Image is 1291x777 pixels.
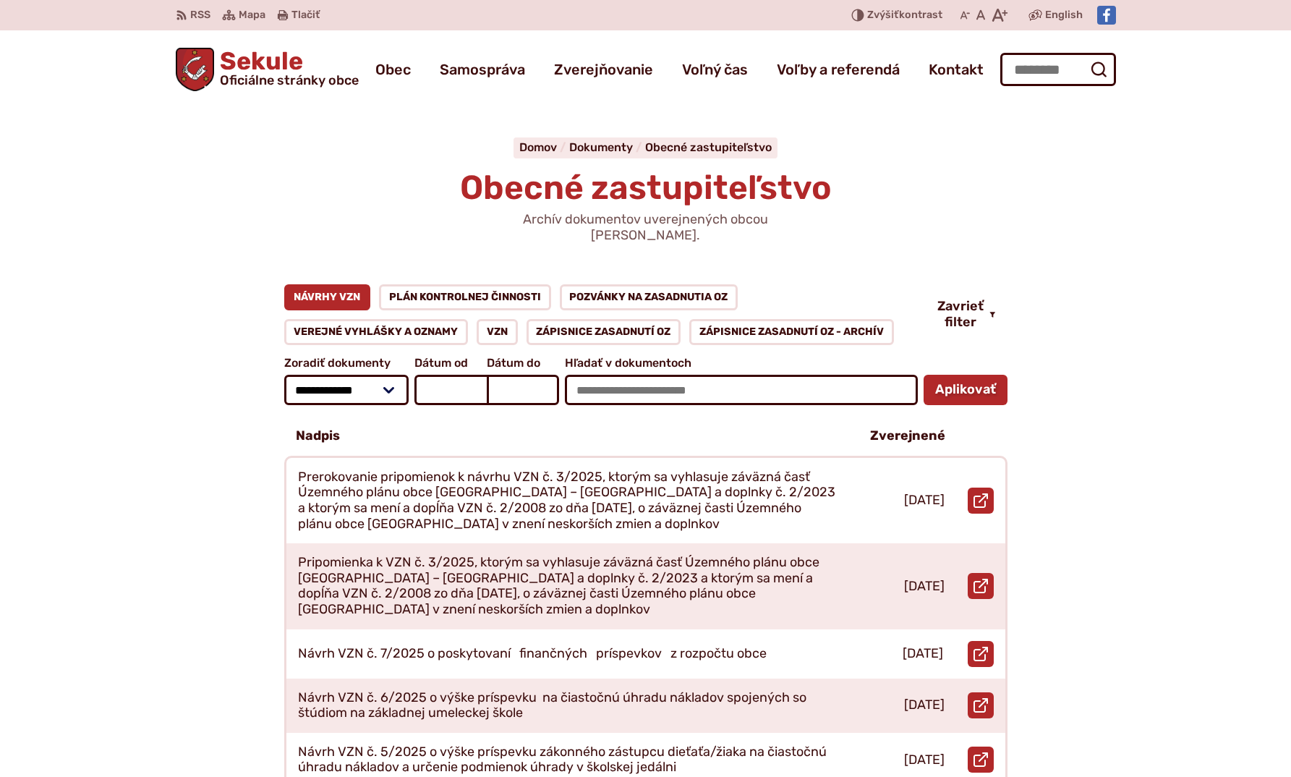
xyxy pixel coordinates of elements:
span: Hľadať v dokumentoch [565,357,917,370]
a: Logo Sekule, prejsť na domovskú stránku. [176,48,359,91]
a: Samospráva [440,49,525,90]
span: Zavrieť filter [937,299,984,330]
span: Zoradiť dokumenty [284,357,409,370]
a: Obecné zastupiteľstvo [645,140,772,154]
p: Pripomienka k VZN č. 3/2025, ktorým sa vyhlasuje záväzná časť Územného plánu obce [GEOGRAPHIC_DAT... [298,555,836,617]
p: Návrh VZN č. 6/2025 o výške príspevku na čiastočnú úhradu nákladov spojených so štúdiom na základ... [298,690,836,721]
p: [DATE] [904,752,945,768]
p: [DATE] [904,697,945,713]
a: Pozvánky na zasadnutia OZ [560,284,738,310]
button: Zavrieť filter [926,299,1007,330]
span: Tlačiť [291,9,320,22]
button: Aplikovať [924,375,1007,405]
span: Oficiálne stránky obce [220,74,359,87]
p: [DATE] [904,493,945,509]
span: kontrast [867,9,942,22]
p: Zverejnené [870,428,945,444]
span: Obecné zastupiteľstvo [460,168,832,208]
a: Obec [375,49,411,90]
p: [DATE] [903,646,943,662]
span: Dátum od [414,357,487,370]
span: Domov [519,140,557,154]
a: Domov [519,140,569,154]
input: Dátum do [487,375,559,405]
a: Zverejňovanie [554,49,653,90]
input: Hľadať v dokumentoch [565,375,917,405]
a: Verejné vyhlášky a oznamy [284,319,469,345]
p: Nadpis [296,428,340,444]
a: Zápisnice zasadnutí OZ [527,319,681,345]
p: Návrh VZN č. 7/2025 o poskytovaní finančných príspevkov z rozpočtu obce [298,646,767,662]
p: Prerokovanie pripomienok k návrhu VZN č. 3/2025, ktorým sa vyhlasuje záväzná časť Územného plánu ... [298,470,836,532]
a: Návrhy VZN [284,284,371,310]
img: Prejsť na domovskú stránku [176,48,215,91]
a: Zápisnice zasadnutí OZ - ARCHÍV [689,319,894,345]
span: RSS [190,7,210,24]
a: Kontakt [929,49,984,90]
span: Mapa [239,7,265,24]
a: English [1042,7,1086,24]
img: Prejsť na Facebook stránku [1097,6,1116,25]
p: Návrh VZN č. 5/2025 o výške príspevku zákonného zástupcu dieťaťa/žiaka na čiastočnú úhradu náklad... [298,744,836,776]
span: Zvýšiť [867,9,899,21]
select: Zoradiť dokumenty [284,375,409,405]
span: Sekule [214,49,359,87]
input: Dátum od [414,375,487,405]
span: English [1045,7,1083,24]
span: Dátum do [487,357,559,370]
a: VZN [477,319,518,345]
a: Voľby a referendá [777,49,900,90]
p: [DATE] [904,579,945,595]
span: Dokumenty [569,140,633,154]
a: Dokumenty [569,140,645,154]
a: Voľný čas [682,49,748,90]
p: Archív dokumentov uverejnených obcou [PERSON_NAME]. [472,212,819,243]
a: Plán kontrolnej činnosti [379,284,551,310]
